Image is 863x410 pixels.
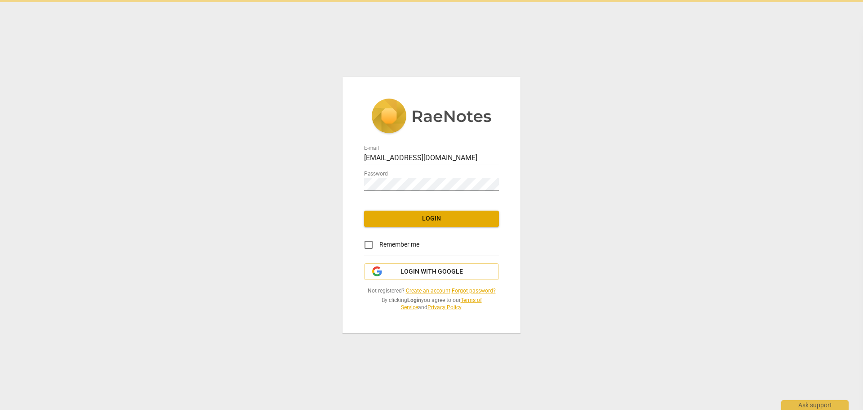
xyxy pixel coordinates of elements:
[452,288,496,294] a: Forgot password?
[364,211,499,227] button: Login
[364,145,379,151] label: E-mail
[406,288,450,294] a: Create an account
[371,99,492,135] img: 5ac2273c67554f335776073100b6d88f.svg
[364,171,388,176] label: Password
[379,240,419,249] span: Remember me
[427,304,461,311] a: Privacy Policy
[400,267,463,276] span: Login with Google
[407,297,421,303] b: Login
[364,297,499,311] span: By clicking you agree to our and .
[371,214,492,223] span: Login
[781,400,849,410] div: Ask support
[401,297,482,311] a: Terms of Service
[364,287,499,295] span: Not registered? |
[364,263,499,280] button: Login with Google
